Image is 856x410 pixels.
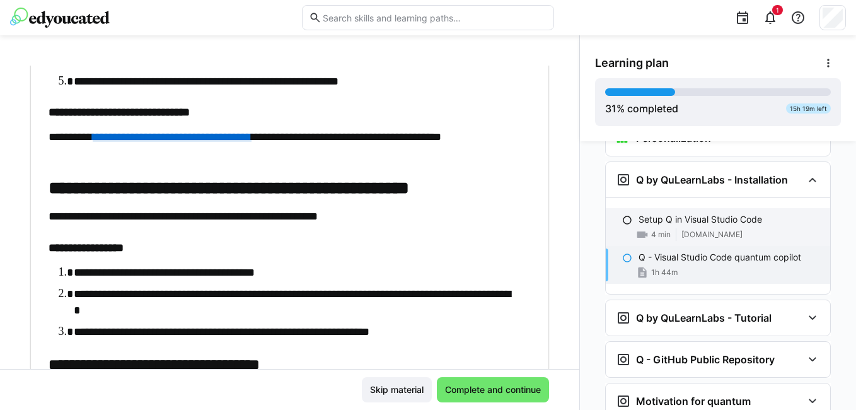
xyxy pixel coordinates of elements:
[636,173,788,186] h3: Q by QuLearnLabs - Installation
[321,12,547,23] input: Search skills and learning paths…
[605,102,616,115] span: 31
[443,384,543,396] span: Complete and continue
[368,384,425,396] span: Skip material
[595,56,669,70] span: Learning plan
[636,312,772,324] h3: Q by QuLearnLabs - Tutorial
[681,230,743,240] span: [DOMAIN_NAME]
[605,101,678,116] div: % completed
[639,213,762,226] p: Setup Q in Visual Studio Code
[786,103,831,114] div: 15h 19m left
[636,395,751,407] h3: Motivation for quantum
[651,230,671,240] span: 4 min
[776,6,779,14] span: 1
[437,377,549,402] button: Complete and continue
[651,267,678,278] span: 1h 44m
[636,353,775,366] h3: Q - GitHub Public Repository
[639,251,801,264] p: Q - Visual Studio Code quantum copilot
[362,377,432,402] button: Skip material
